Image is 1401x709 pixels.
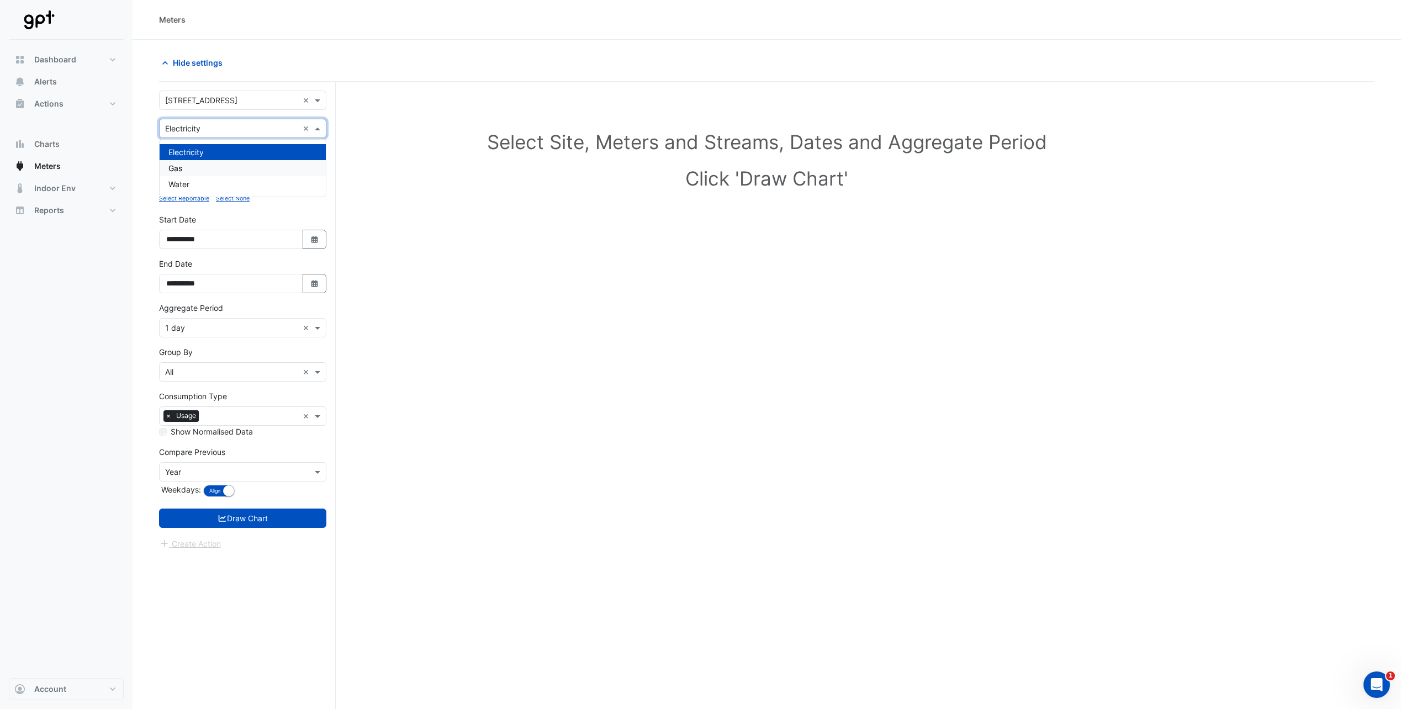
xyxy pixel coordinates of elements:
[303,410,312,422] span: Clear
[303,94,312,106] span: Clear
[14,183,25,194] app-icon: Indoor Env
[303,123,312,134] span: Clear
[159,214,196,225] label: Start Date
[303,366,312,378] span: Clear
[177,130,1357,154] h1: Select Site, Meters and Streams, Dates and Aggregate Period
[9,93,124,115] button: Actions
[14,139,25,150] app-icon: Charts
[159,346,193,358] label: Group By
[160,140,326,197] div: Options List
[14,98,25,109] app-icon: Actions
[34,183,76,194] span: Indoor Env
[9,199,124,221] button: Reports
[159,302,223,314] label: Aggregate Period
[159,484,201,495] label: Weekdays:
[159,390,227,402] label: Consumption Type
[14,205,25,216] app-icon: Reports
[173,410,199,421] span: Usage
[34,139,60,150] span: Charts
[173,57,223,68] span: Hide settings
[159,538,221,547] app-escalated-ticket-create-button: Please draw the charts first
[34,54,76,65] span: Dashboard
[216,193,250,203] button: Select None
[159,509,326,528] button: Draw Chart
[13,9,63,31] img: Company Logo
[163,410,173,421] span: ×
[34,76,57,87] span: Alerts
[303,322,312,334] span: Clear
[9,155,124,177] button: Meters
[168,163,182,173] span: Gas
[14,54,25,65] app-icon: Dashboard
[310,279,320,288] fa-icon: Select Date
[1363,671,1390,698] iframe: Intercom live chat
[9,678,124,700] button: Account
[159,14,186,25] div: Meters
[171,426,253,437] label: Show Normalised Data
[9,177,124,199] button: Indoor Env
[310,235,320,244] fa-icon: Select Date
[159,53,230,72] button: Hide settings
[168,179,189,189] span: Water
[34,205,64,216] span: Reports
[9,133,124,155] button: Charts
[9,71,124,93] button: Alerts
[159,446,225,458] label: Compare Previous
[216,195,250,202] small: Select None
[14,76,25,87] app-icon: Alerts
[159,195,209,202] small: Select Reportable
[159,258,192,269] label: End Date
[14,161,25,172] app-icon: Meters
[34,98,64,109] span: Actions
[177,167,1357,190] h1: Click 'Draw Chart'
[168,147,204,157] span: Electricity
[34,684,66,695] span: Account
[9,49,124,71] button: Dashboard
[1386,671,1395,680] span: 1
[34,161,61,172] span: Meters
[159,193,209,203] button: Select Reportable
